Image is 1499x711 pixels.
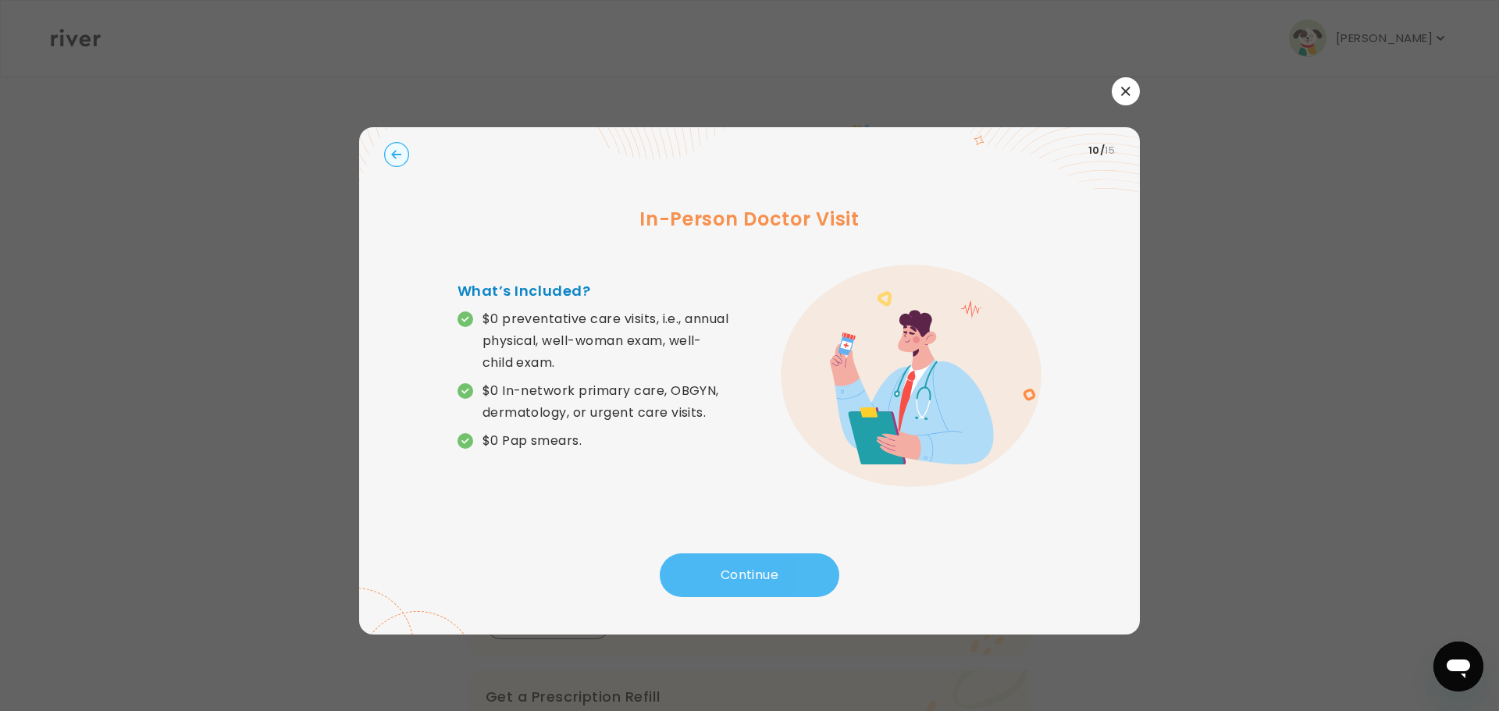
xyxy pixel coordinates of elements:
[660,553,839,597] button: Continue
[781,265,1041,488] img: error graphic
[482,380,749,424] p: $0 In-network primary care, OBGYN, dermatology, or urgent care visits.
[384,205,1115,233] h3: In-Person Doctor Visit
[1433,642,1483,691] iframe: Button to launch messaging window
[482,308,749,374] p: $0 preventative care visits, i.e., annual physical, well-woman exam, well-child exam.
[458,280,749,302] h4: What’s Included?
[482,430,582,452] p: $0 Pap smears.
